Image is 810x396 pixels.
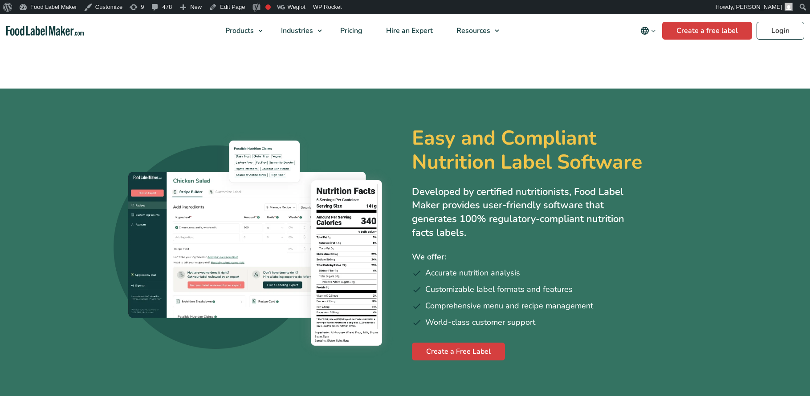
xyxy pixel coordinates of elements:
[734,4,782,10] span: [PERSON_NAME]
[6,26,84,36] a: Food Label Maker homepage
[425,316,535,328] span: World-class customer support
[425,267,520,279] span: Accurate nutrition analysis
[269,14,326,47] a: Industries
[634,22,662,40] button: Change language
[445,14,504,47] a: Resources
[278,26,314,36] span: Industries
[412,251,697,263] p: We offer:
[214,14,267,47] a: Products
[454,26,491,36] span: Resources
[329,14,372,47] a: Pricing
[383,26,434,36] span: Hire an Expert
[412,126,676,174] h1: Easy and Compliant Nutrition Label Software
[425,300,593,312] span: Comprehensive menu and recipe management
[374,14,443,47] a: Hire an Expert
[265,4,271,10] div: Needs improvement
[412,343,505,360] a: Create a Free Label
[338,26,363,36] span: Pricing
[757,22,804,40] a: Login
[412,185,643,240] p: Developed by certified nutritionists, Food Label Maker provides user-friendly software that gener...
[223,26,255,36] span: Products
[662,22,752,40] a: Create a free label
[425,283,573,295] span: Customizable label formats and features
